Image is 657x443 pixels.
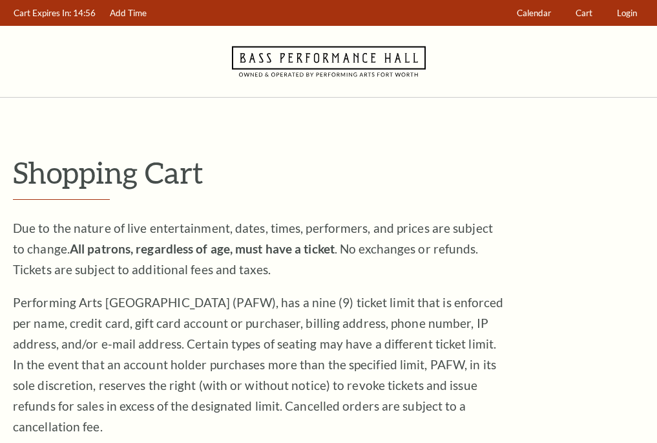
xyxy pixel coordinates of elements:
[617,8,637,18] span: Login
[13,292,504,437] p: Performing Arts [GEOGRAPHIC_DATA] (PAFW), has a nine (9) ticket limit that is enforced per name, ...
[570,1,599,26] a: Cart
[517,8,551,18] span: Calendar
[104,1,153,26] a: Add Time
[13,156,644,189] p: Shopping Cart
[511,1,558,26] a: Calendar
[73,8,96,18] span: 14:56
[13,221,493,277] span: Due to the nature of live entertainment, dates, times, performers, and prices are subject to chan...
[611,1,643,26] a: Login
[70,241,335,256] strong: All patrons, regardless of age, must have a ticket
[14,8,71,18] span: Cart Expires In:
[576,8,592,18] span: Cart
